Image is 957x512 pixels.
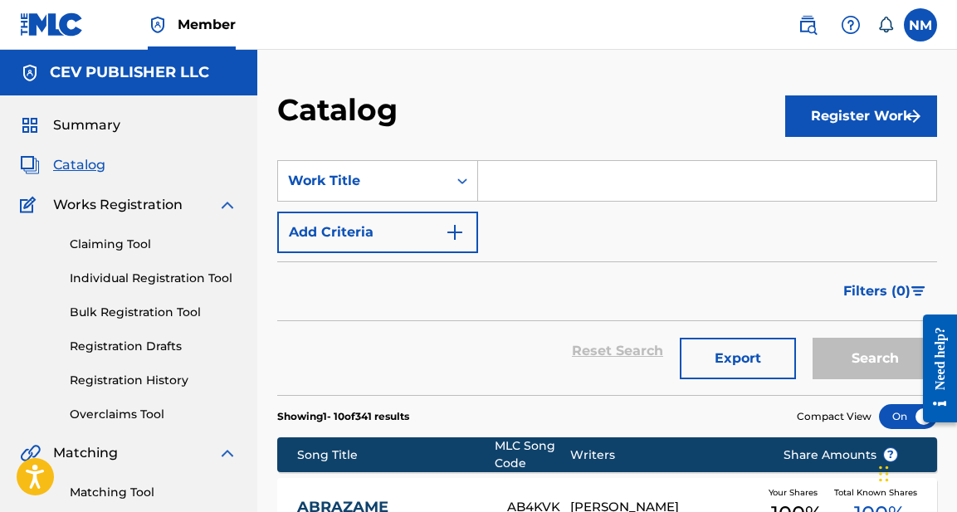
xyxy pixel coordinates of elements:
[20,12,84,37] img: MLC Logo
[911,300,957,436] iframe: Resource Center
[570,446,759,464] div: Writers
[53,195,183,215] span: Works Registration
[217,443,237,463] img: expand
[20,115,120,135] a: SummarySummary
[50,63,209,82] h5: CEV PUBLISHER LLC
[277,91,406,129] h2: Catalog
[879,449,889,499] div: Drag
[20,155,40,175] img: Catalog
[769,486,824,499] span: Your Shares
[277,160,937,395] form: Search Form
[20,155,105,175] a: CatalogCatalog
[20,195,42,215] img: Works Registration
[288,171,437,191] div: Work Title
[20,63,40,83] img: Accounts
[53,115,120,135] span: Summary
[70,304,237,321] a: Bulk Registration Tool
[680,338,796,379] button: Export
[277,212,478,253] button: Add Criteria
[785,95,937,137] button: Register Work
[841,15,861,35] img: help
[70,372,237,389] a: Registration History
[277,409,409,424] p: Showing 1 - 10 of 341 results
[70,338,237,355] a: Registration Drafts
[834,486,924,499] span: Total Known Shares
[495,437,570,472] div: MLC Song Code
[834,8,867,41] div: Help
[874,432,957,512] iframe: Chat Widget
[20,115,40,135] img: Summary
[911,286,925,296] img: filter
[70,406,237,423] a: Overclaims Tool
[297,446,495,464] div: Song Title
[904,8,937,41] div: User Menu
[904,106,924,126] img: f7272a7cc735f4ea7f67.svg
[70,236,237,253] a: Claiming Tool
[797,409,872,424] span: Compact View
[833,271,937,312] button: Filters (0)
[445,222,465,242] img: 9d2ae6d4665cec9f34b9.svg
[798,15,818,35] img: search
[791,8,824,41] a: Public Search
[784,446,898,464] span: Share Amounts
[217,195,237,215] img: expand
[877,17,894,33] div: Notifications
[178,15,236,34] span: Member
[70,484,237,501] a: Matching Tool
[70,270,237,287] a: Individual Registration Tool
[53,155,105,175] span: Catalog
[843,281,911,301] span: Filters ( 0 )
[148,15,168,35] img: Top Rightsholder
[53,443,118,463] span: Matching
[20,443,41,463] img: Matching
